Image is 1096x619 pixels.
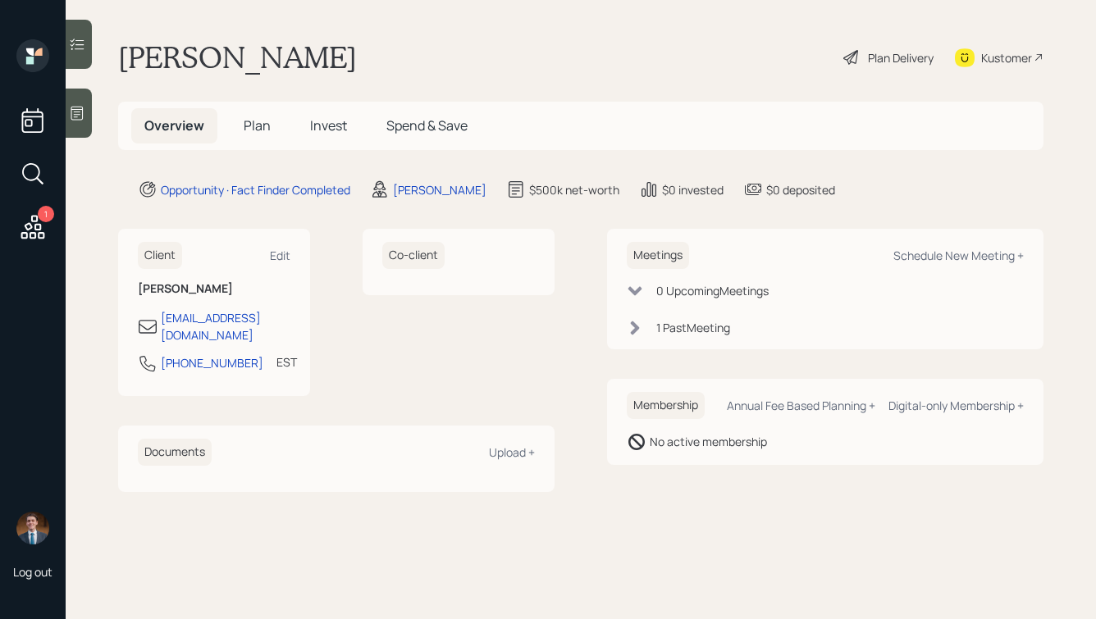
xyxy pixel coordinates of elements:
h6: Meetings [627,242,689,269]
div: Opportunity · Fact Finder Completed [161,181,350,198]
span: Invest [310,116,347,134]
div: EST [276,353,297,371]
div: Digital-only Membership + [888,398,1024,413]
div: Schedule New Meeting + [893,248,1024,263]
div: [PERSON_NAME] [393,181,486,198]
h6: Client [138,242,182,269]
div: Plan Delivery [868,49,934,66]
img: hunter_neumayer.jpg [16,512,49,544]
div: 0 Upcoming Meeting s [656,282,769,299]
div: $0 deposited [766,181,835,198]
div: Edit [270,248,290,263]
div: Kustomer [981,49,1032,66]
span: Spend & Save [386,116,468,134]
h6: [PERSON_NAME] [138,282,290,296]
span: Overview [144,116,204,134]
h6: Membership [627,392,705,419]
h6: Co-client [382,242,445,269]
h6: Documents [138,439,212,466]
div: No active membership [650,433,767,450]
div: 1 Past Meeting [656,319,730,336]
div: $500k net-worth [529,181,619,198]
div: [EMAIL_ADDRESS][DOMAIN_NAME] [161,309,290,344]
div: 1 [38,206,54,222]
div: Log out [13,564,53,580]
div: [PHONE_NUMBER] [161,354,263,371]
div: Annual Fee Based Planning + [727,398,875,413]
div: Upload + [489,444,535,460]
div: $0 invested [662,181,724,198]
span: Plan [244,116,271,134]
h1: [PERSON_NAME] [118,39,357,75]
